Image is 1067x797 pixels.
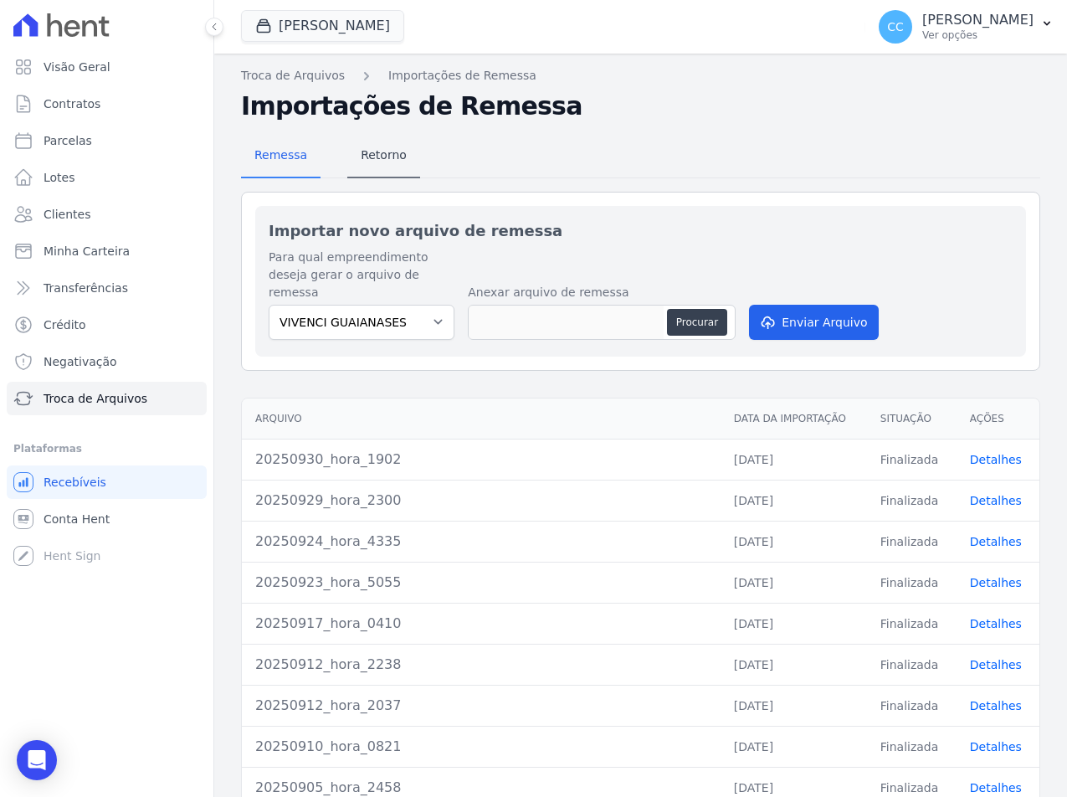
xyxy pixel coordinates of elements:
[44,474,106,491] span: Recebíveis
[7,161,207,194] a: Lotes
[44,511,110,527] span: Conta Hent
[255,532,707,552] div: 20250924_hora_4335
[667,309,727,336] button: Procurar
[867,726,957,767] td: Finalizada
[7,234,207,268] a: Minha Carteira
[7,345,207,378] a: Negativação
[255,491,707,511] div: 20250929_hora_2300
[44,206,90,223] span: Clientes
[44,353,117,370] span: Negativação
[7,87,207,121] a: Contratos
[721,726,867,767] td: [DATE]
[241,91,1040,121] h2: Importações de Remessa
[244,138,317,172] span: Remessa
[970,740,1022,753] a: Detalhes
[44,132,92,149] span: Parcelas
[255,655,707,675] div: 20250912_hora_2238
[255,737,707,757] div: 20250910_hora_0821
[7,502,207,536] a: Conta Hent
[867,398,957,440] th: Situação
[241,10,404,42] button: [PERSON_NAME]
[721,603,867,644] td: [DATE]
[867,644,957,685] td: Finalizada
[749,305,878,340] button: Enviar Arquivo
[970,453,1022,466] a: Detalhes
[7,271,207,305] a: Transferências
[241,67,1040,85] nav: Breadcrumb
[7,382,207,415] a: Troca de Arquivos
[721,480,867,521] td: [DATE]
[7,198,207,231] a: Clientes
[13,439,200,459] div: Plataformas
[255,573,707,593] div: 20250923_hora_5055
[388,67,536,85] a: Importações de Remessa
[347,135,420,178] a: Retorno
[721,685,867,726] td: [DATE]
[887,21,904,33] span: CC
[970,781,1022,794] a: Detalhes
[351,138,417,172] span: Retorno
[867,521,957,562] td: Finalizada
[970,617,1022,630] a: Detalhes
[255,614,707,634] div: 20250917_hora_0410
[7,50,207,84] a: Visão Geral
[241,135,420,178] nav: Tab selector
[44,316,86,333] span: Crédito
[44,390,147,407] span: Troca de Arquivos
[44,243,130,260] span: Minha Carteira
[970,658,1022,671] a: Detalhes
[7,465,207,499] a: Recebíveis
[970,535,1022,548] a: Detalhes
[241,135,321,178] a: Remessa
[7,124,207,157] a: Parcelas
[867,685,957,726] td: Finalizada
[721,398,867,440] th: Data da Importação
[44,169,75,186] span: Lotes
[922,28,1034,42] p: Ver opções
[7,308,207,342] a: Crédito
[269,249,454,301] label: Para qual empreendimento deseja gerar o arquivo de remessa
[721,439,867,480] td: [DATE]
[867,562,957,603] td: Finalizada
[468,284,736,301] label: Anexar arquivo de remessa
[867,480,957,521] td: Finalizada
[255,696,707,716] div: 20250912_hora_2037
[970,576,1022,589] a: Detalhes
[865,3,1067,50] button: CC [PERSON_NAME] Ver opções
[44,280,128,296] span: Transferências
[269,219,1013,242] h2: Importar novo arquivo de remessa
[721,521,867,562] td: [DATE]
[867,439,957,480] td: Finalizada
[17,740,57,780] div: Open Intercom Messenger
[721,562,867,603] td: [DATE]
[957,398,1039,440] th: Ações
[44,59,110,75] span: Visão Geral
[241,67,345,85] a: Troca de Arquivos
[242,398,721,440] th: Arquivo
[44,95,100,112] span: Contratos
[721,644,867,685] td: [DATE]
[970,699,1022,712] a: Detalhes
[970,494,1022,507] a: Detalhes
[867,603,957,644] td: Finalizada
[922,12,1034,28] p: [PERSON_NAME]
[255,450,707,470] div: 20250930_hora_1902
